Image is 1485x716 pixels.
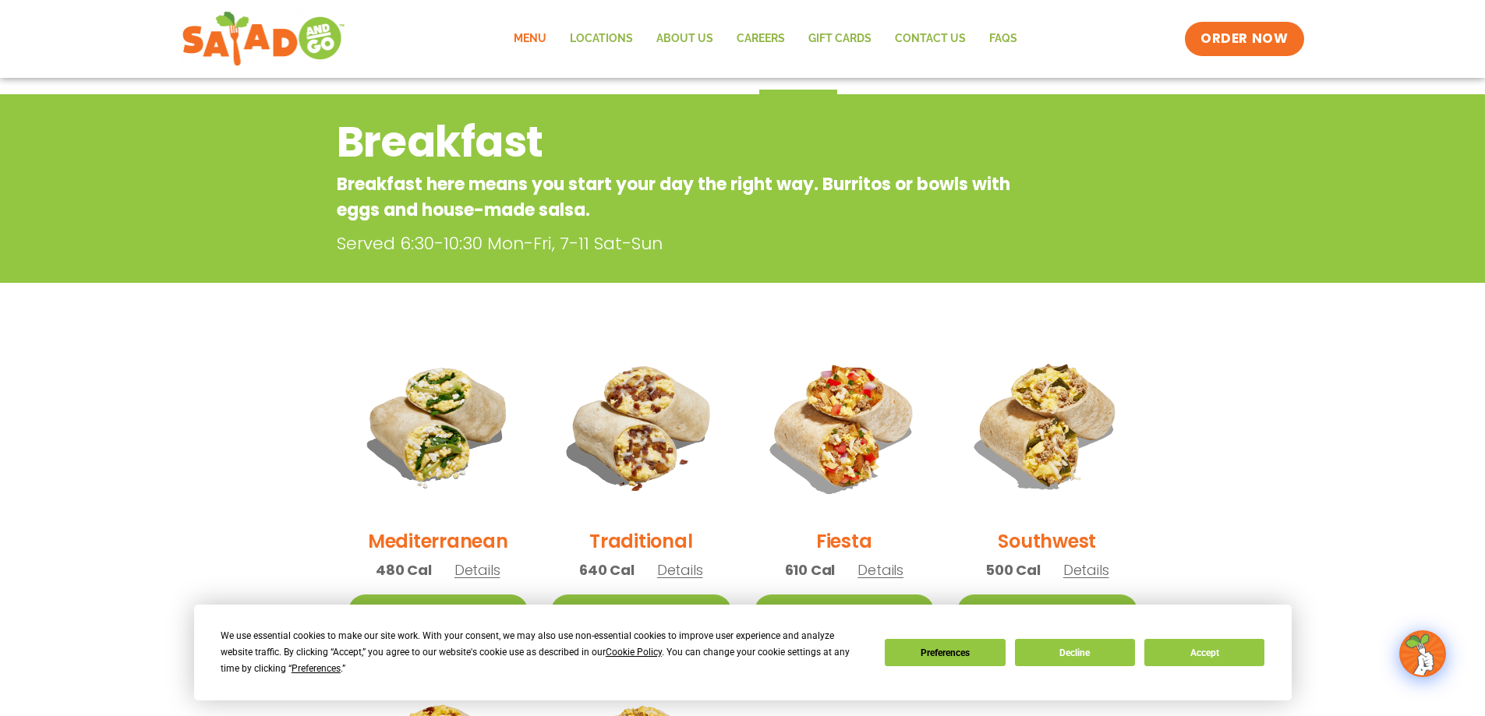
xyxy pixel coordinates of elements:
[978,21,1029,57] a: FAQs
[998,527,1096,555] h2: Southwest
[1401,632,1444,675] img: wpChatIcon
[1200,30,1288,48] span: ORDER NOW
[797,21,883,57] a: GIFT CARDS
[221,628,866,677] div: We use essential cookies to make our site work. With your consent, we may also use non-essential ...
[857,560,903,580] span: Details
[1185,22,1303,56] a: ORDER NOW
[348,594,529,628] a: Start Your Order
[337,111,1024,174] h2: Breakfast
[883,21,978,57] a: Contact Us
[1015,639,1135,666] button: Decline
[558,21,645,57] a: Locations
[785,559,836,580] span: 610 Cal
[454,560,500,580] span: Details
[368,527,508,555] h2: Mediterranean
[502,21,1029,57] nav: Menu
[657,560,703,580] span: Details
[589,527,692,555] h2: Traditional
[1063,560,1109,580] span: Details
[985,559,1041,580] span: 500 Cal
[551,594,731,628] a: Start Your Order
[1144,639,1264,666] button: Accept
[885,639,1005,666] button: Preferences
[725,21,797,57] a: Careers
[502,21,558,57] a: Menu
[348,336,529,516] img: Product photo for Mediterranean Breakfast Burrito
[606,647,662,658] span: Cookie Policy
[551,336,731,516] img: Product photo for Traditional
[337,231,1031,256] p: Served 6:30-10:30 Mon-Fri, 7-11 Sat-Sun
[376,559,432,580] span: 480 Cal
[755,594,935,628] a: Start Your Order
[816,527,872,555] h2: Fiesta
[194,605,1292,700] div: Cookie Consent Prompt
[292,663,341,674] span: Preferences
[645,21,725,57] a: About Us
[957,336,1137,516] img: Product photo for Southwest
[182,8,346,70] img: new-SAG-logo-768×292
[957,594,1137,628] a: Start Your Order
[755,336,935,516] img: Product photo for Fiesta
[337,171,1024,223] p: Breakfast here means you start your day the right way. Burritos or bowls with eggs and house-made...
[579,559,635,580] span: 640 Cal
